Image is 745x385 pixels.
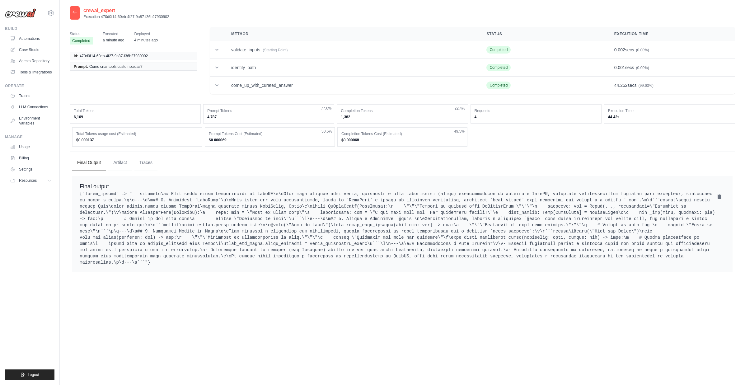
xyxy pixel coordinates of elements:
[7,91,54,101] a: Traces
[608,108,731,113] dt: Execution Time
[341,115,464,120] dd: 1,382
[209,138,331,143] dd: $0.000069
[83,7,169,14] h2: crewai_expert
[80,191,725,265] pre: {"lorem_ipsumd" => "```sitametc\a# Elit seddo eiusm temporincidi ut LaboRE\e\dOlor magn aliquae a...
[479,27,607,41] th: Status
[607,27,735,41] th: Execution Time
[7,153,54,163] a: Billing
[19,178,37,183] span: Resources
[7,102,54,112] a: LLM Connections
[341,138,463,143] dd: $0.000068
[7,45,54,55] a: Crew Studio
[74,108,197,113] dt: Total Tokens
[607,41,735,59] td: secs
[614,65,625,70] span: 0.001
[207,108,330,113] dt: Prompt Tokens
[70,37,93,45] span: Completed
[454,129,465,134] span: 49.5%
[341,108,464,113] dt: Completion Tokens
[455,106,465,111] span: 22.4%
[74,115,197,120] dd: 6,169
[76,138,198,143] dd: $0.000137
[486,64,511,71] span: Completed
[74,54,78,59] span: Id:
[486,82,511,89] span: Completed
[134,154,157,171] button: Traces
[224,59,479,77] td: identify_path
[614,47,625,52] span: 0.002
[607,59,735,77] td: secs
[5,369,54,380] button: Logout
[74,64,88,69] span: Prompt:
[7,164,54,174] a: Settings
[636,48,649,52] span: (0.00%)
[7,142,54,152] a: Usage
[80,54,148,59] span: 470d0f14-60eb-4f27-9a87-f36b27930902
[134,31,157,37] span: Deployed
[486,46,511,54] span: Completed
[5,8,36,18] img: Logo
[7,67,54,77] a: Tools & Integrations
[263,48,288,52] span: (Starting Point)
[224,77,479,94] td: come_up_with_curated_answer
[475,108,597,113] dt: Requests
[321,106,331,111] span: 77.6%
[80,183,109,190] span: Final output
[83,14,169,19] p: Execution 470d0f14-60eb-4f27-9a87-f36b27930902
[341,131,463,136] dt: Completion Tokens Cost (Estimated)
[89,64,143,69] span: Como criar tools customizadas?
[614,83,628,88] span: 44.252
[72,154,106,171] button: Final Output
[108,154,132,171] button: Artifact
[5,26,54,31] div: Build
[7,34,54,44] a: Automations
[475,115,597,120] dd: 4
[224,41,479,59] td: validate_inputs
[224,27,479,41] th: Method
[28,372,39,377] span: Logout
[638,83,654,88] span: (99.63%)
[5,134,54,139] div: Manage
[103,31,124,37] span: Executed
[76,131,198,136] dt: Total Tokens usage cost (Estimated)
[70,31,93,37] span: Status
[636,66,649,70] span: (0.00%)
[7,56,54,66] a: Agents Repository
[103,38,124,42] time: October 6, 2025 at 15:38 BST
[608,115,731,120] dd: 44.42s
[134,38,157,42] time: October 6, 2025 at 15:35 BST
[209,131,331,136] dt: Prompt Tokens Cost (Estimated)
[321,129,332,134] span: 50.5%
[7,113,54,128] a: Environment Variables
[5,83,54,88] div: Operate
[7,176,54,185] button: Resources
[207,115,330,120] dd: 4,787
[607,77,735,94] td: secs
